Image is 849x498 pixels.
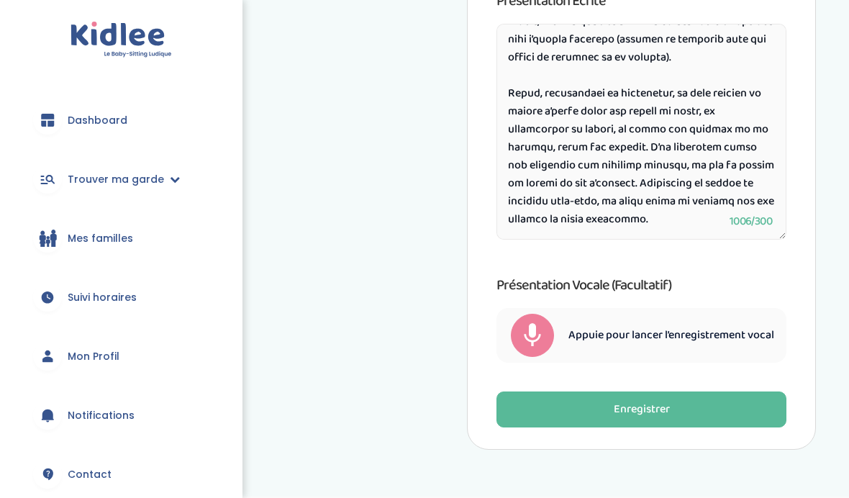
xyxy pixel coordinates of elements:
span: Mon Profil [68,349,119,364]
a: Dashboard [22,94,221,146]
span: Notifications [68,408,135,423]
span: Contact [68,467,112,482]
a: Suivi horaires [22,271,221,323]
div: Enregistrer [614,402,670,418]
p: Appuie pour lancer l’enregistrement vocal [568,327,774,344]
span: Trouver ma garde [68,172,164,187]
span: Suivi horaires [68,290,137,305]
a: Mes familles [22,212,221,264]
a: Notifications [22,389,221,441]
h3: Présentation vocale (Facultatif) [496,273,786,296]
span: Dashboard [68,113,127,128]
span: 1006/300 [730,212,772,230]
span: Mes familles [68,231,133,246]
button: Enregistrer [496,391,786,427]
img: logo.svg [71,22,172,58]
a: Mon Profil [22,330,221,382]
a: Trouver ma garde [22,153,221,205]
